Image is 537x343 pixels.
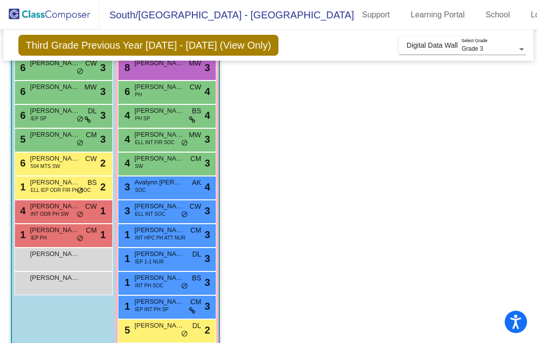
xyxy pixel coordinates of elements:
span: BS [192,273,201,283]
span: 3 [204,156,210,171]
span: IEP 1-1 NUR [135,258,164,265]
span: 3 [100,60,105,75]
span: 3 [204,299,210,314]
span: 3 [204,275,210,290]
span: 1 [122,277,130,288]
span: MW [189,58,201,69]
span: Grade 3 [461,45,483,52]
span: CM [190,154,201,164]
span: 6 [18,110,26,121]
span: do_not_disturb_alt [181,139,188,147]
span: 5 [18,134,26,145]
span: PH [135,91,142,98]
span: 3 [204,251,210,266]
span: do_not_disturb_alt [77,68,84,76]
span: INT HPC PH ATT NUR [135,234,185,242]
span: IEP INT PH SP [135,306,169,313]
span: do_not_disturb_alt [181,330,188,338]
button: Digital Data Wall [399,36,466,54]
span: BS [88,177,97,188]
span: [PERSON_NAME] [135,321,184,331]
span: DL [192,321,201,331]
span: 4 [204,84,210,99]
span: IEP SP [31,115,47,122]
span: 4 [204,179,210,194]
span: Digital Data Wall [407,41,458,49]
span: 4 [18,205,26,216]
a: School [478,7,518,23]
span: [PERSON_NAME] [30,249,80,259]
span: do_not_disturb_alt [77,211,84,219]
span: CM [190,225,201,236]
span: 3 [122,181,130,192]
span: 2 [100,179,105,194]
span: [PERSON_NAME] [30,130,80,140]
span: [PERSON_NAME] [30,273,80,283]
span: 4 [122,158,130,169]
span: South/[GEOGRAPHIC_DATA] - [GEOGRAPHIC_DATA] [99,7,354,23]
span: INT ODR PH SW [31,210,69,218]
span: CM [86,225,97,236]
span: 1 [122,253,130,264]
span: [PERSON_NAME] De La [PERSON_NAME] [135,130,184,140]
span: INT PH SOC [135,282,164,289]
span: 1 [100,227,105,242]
span: 1 [122,301,130,312]
span: 5 [122,325,130,336]
a: Support [354,7,398,23]
span: MW [189,130,201,140]
span: ELL IEP ODR FIR PH SOC [31,186,91,194]
span: 8 [122,62,130,73]
span: [PERSON_NAME] [30,225,80,235]
span: [PERSON_NAME] [135,154,184,164]
span: [PERSON_NAME] [30,82,80,92]
span: [PERSON_NAME] [135,273,184,283]
span: [PERSON_NAME] [135,82,184,92]
span: do_not_disturb_alt [77,139,84,147]
span: 1 [18,229,26,240]
span: do_not_disturb_alt [181,211,188,219]
span: 3 [100,84,105,99]
span: MW [85,82,97,92]
span: 1 [18,181,26,192]
span: DL [192,249,201,259]
span: CW [85,154,96,164]
span: BS [192,106,201,116]
span: ELL INT FIR SOC [135,139,175,146]
span: do_not_disturb_alt [77,187,84,195]
span: 3 [100,108,105,123]
span: 4 [122,110,130,121]
span: AK [192,177,201,188]
span: 4 [204,108,210,123]
span: CM [190,297,201,307]
span: SOC [135,186,146,194]
span: SW [135,163,143,170]
span: [PERSON_NAME] [135,297,184,307]
span: do_not_disturb_alt [181,282,188,290]
span: DL [88,106,97,116]
span: 3 [204,227,210,242]
span: CW [85,58,96,69]
span: 6 [122,86,130,97]
span: 504 MTS SW [31,163,60,170]
span: 1 [122,229,130,240]
span: 1 [100,203,105,218]
span: 6 [18,62,26,73]
span: 4 [122,134,130,145]
span: Third Grade Previous Year [DATE] - [DATE] (View Only) [18,35,279,56]
span: 3 [100,132,105,147]
span: [PERSON_NAME] [135,58,184,68]
span: [PERSON_NAME] [30,58,80,68]
span: IEP PH [31,234,47,242]
span: 6 [18,86,26,97]
span: 3 [204,132,210,147]
span: [PERSON_NAME] [30,154,80,164]
span: [PERSON_NAME] [135,249,184,259]
span: [PERSON_NAME] [135,225,184,235]
span: 6 [18,158,26,169]
span: CW [189,82,201,92]
span: ELL INT SOC [135,210,166,218]
span: CW [189,201,201,212]
span: Avalynn [PERSON_NAME] [135,177,184,187]
a: Learning Portal [403,7,473,23]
